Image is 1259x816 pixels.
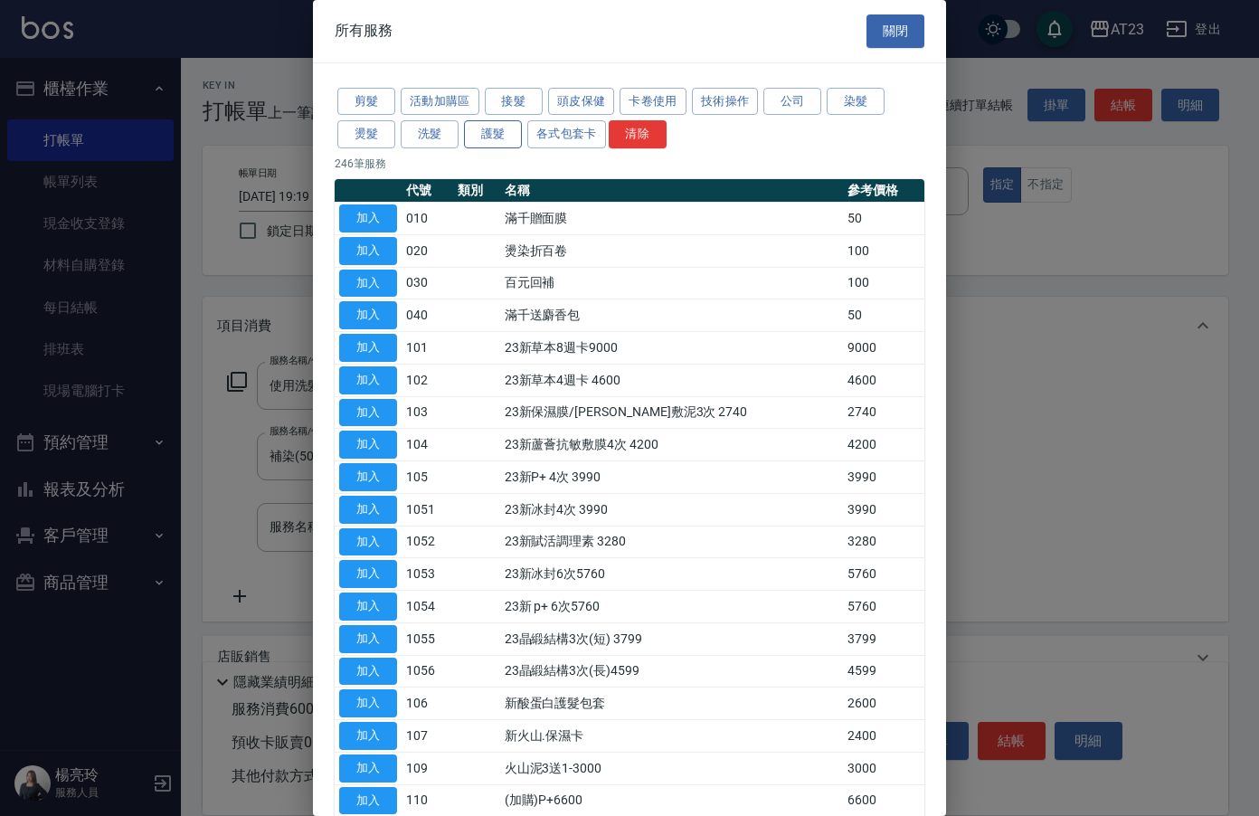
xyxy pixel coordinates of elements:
[843,688,924,720] td: 2600
[339,301,397,329] button: 加入
[843,461,924,494] td: 3990
[500,234,844,267] td: 燙染折百卷
[843,526,924,558] td: 3280
[339,754,397,783] button: 加入
[339,787,397,815] button: 加入
[339,399,397,427] button: 加入
[500,752,844,784] td: 火山泥3送1-3000
[843,299,924,332] td: 50
[339,366,397,394] button: 加入
[843,234,924,267] td: 100
[401,88,479,116] button: 活動加購區
[500,461,844,494] td: 23新P+ 4次 3990
[500,526,844,558] td: 23新賦活調理素 3280
[843,655,924,688] td: 4599
[843,558,924,591] td: 5760
[339,204,397,232] button: 加入
[402,591,453,623] td: 1054
[843,179,924,203] th: 參考價格
[500,396,844,429] td: 23新保濕膜/[PERSON_NAME]敷泥3次 2740
[843,396,924,429] td: 2740
[843,364,924,396] td: 4600
[402,429,453,461] td: 104
[527,120,606,148] button: 各式包套卡
[500,267,844,299] td: 百元回補
[339,270,397,298] button: 加入
[339,463,397,491] button: 加入
[609,120,667,148] button: 清除
[402,179,453,203] th: 代號
[402,267,453,299] td: 030
[402,461,453,494] td: 105
[500,332,844,365] td: 23新草本8週卡9000
[339,528,397,556] button: 加入
[500,364,844,396] td: 23新草本4週卡 4600
[402,526,453,558] td: 1052
[337,120,395,148] button: 燙髮
[402,493,453,526] td: 1051
[500,688,844,720] td: 新酸蛋白護髮包套
[843,429,924,461] td: 4200
[339,722,397,750] button: 加入
[339,334,397,362] button: 加入
[692,88,759,116] button: 技術操作
[402,558,453,591] td: 1053
[402,752,453,784] td: 109
[500,299,844,332] td: 滿千送麝香包
[339,658,397,686] button: 加入
[402,688,453,720] td: 106
[620,88,686,116] button: 卡卷使用
[500,720,844,753] td: 新火山.保濕卡
[335,22,393,40] span: 所有服務
[402,332,453,365] td: 101
[500,493,844,526] td: 23新冰封4次 3990
[402,622,453,655] td: 1055
[339,560,397,588] button: 加入
[827,88,885,116] button: 染髮
[763,88,821,116] button: 公司
[339,689,397,717] button: 加入
[500,179,844,203] th: 名稱
[500,558,844,591] td: 23新冰封6次5760
[843,203,924,235] td: 50
[401,120,459,148] button: 洗髮
[453,179,500,203] th: 類別
[866,14,924,48] button: 關閉
[339,625,397,653] button: 加入
[500,622,844,655] td: 23晶緞結構3次(短) 3799
[339,496,397,524] button: 加入
[843,332,924,365] td: 9000
[402,720,453,753] td: 107
[337,88,395,116] button: 剪髮
[402,299,453,332] td: 040
[843,493,924,526] td: 3990
[500,655,844,688] td: 23晶緞結構3次(長)4599
[500,591,844,623] td: 23新 p+ 6次5760
[339,237,397,265] button: 加入
[339,431,397,459] button: 加入
[843,622,924,655] td: 3799
[464,120,522,148] button: 護髮
[335,156,924,172] p: 246 筆服務
[485,88,543,116] button: 接髮
[843,720,924,753] td: 2400
[402,655,453,688] td: 1056
[402,364,453,396] td: 102
[500,429,844,461] td: 23新蘆薈抗敏敷膜4次 4200
[402,203,453,235] td: 010
[339,593,397,621] button: 加入
[843,752,924,784] td: 3000
[843,591,924,623] td: 5760
[843,267,924,299] td: 100
[402,234,453,267] td: 020
[402,396,453,429] td: 103
[548,88,615,116] button: 頭皮保健
[500,203,844,235] td: 滿千贈面膜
